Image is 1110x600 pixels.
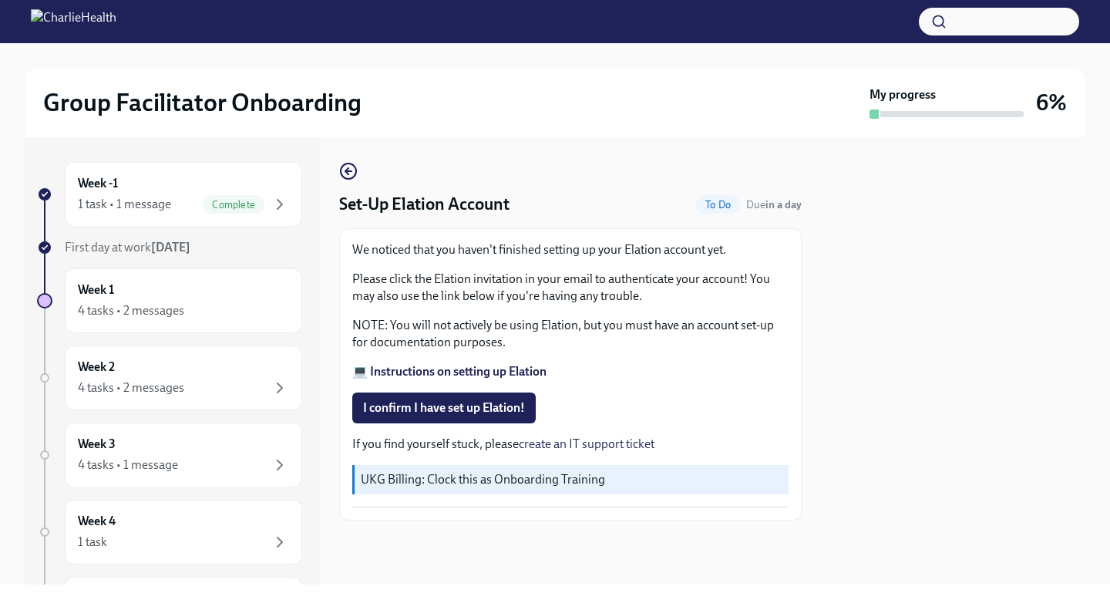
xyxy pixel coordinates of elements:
div: 4 tasks • 2 messages [78,379,184,396]
div: 1 task [78,534,107,551]
h6: Week 4 [78,513,116,530]
p: We noticed that you haven't finished setting up your Elation account yet. [352,241,789,258]
h3: 6% [1036,89,1067,116]
span: I confirm I have set up Elation! [363,400,525,416]
div: 4 tasks • 1 message [78,457,178,474]
img: CharlieHealth [31,9,116,34]
a: Week 14 tasks • 2 messages [37,268,302,333]
h6: Week -1 [78,175,118,192]
p: If you find yourself stuck, please [352,436,789,453]
a: First day at work[DATE] [37,239,302,256]
a: Week -11 task • 1 messageComplete [37,162,302,227]
p: Please click the Elation invitation in your email to authenticate your account! You may also use ... [352,271,789,305]
a: create an IT support ticket [519,437,654,451]
p: NOTE: You will not actively be using Elation, but you must have an account set-up for documentati... [352,317,789,351]
h6: Week 3 [78,436,116,453]
a: 💻 Instructions on setting up Elation [352,364,547,379]
a: Week 24 tasks • 2 messages [37,346,302,410]
strong: in a day [765,198,802,211]
span: To Do [696,199,740,211]
h6: Week 2 [78,359,115,376]
strong: [DATE] [151,240,190,254]
h6: Week 1 [78,281,114,298]
a: Week 41 task [37,500,302,565]
div: 1 task • 1 message [78,196,171,213]
span: October 1st, 2025 09:00 [746,197,802,212]
strong: My progress [869,86,936,103]
p: UKG Billing: Clock this as Onboarding Training [361,471,782,488]
h2: Group Facilitator Onboarding [43,87,362,118]
span: Due [746,198,802,211]
a: Week 34 tasks • 1 message [37,423,302,487]
h4: Set-Up Elation Account [339,193,510,216]
span: Complete [203,199,264,211]
span: First day at work [65,240,190,254]
div: 4 tasks • 2 messages [78,302,184,319]
button: I confirm I have set up Elation! [352,393,536,423]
